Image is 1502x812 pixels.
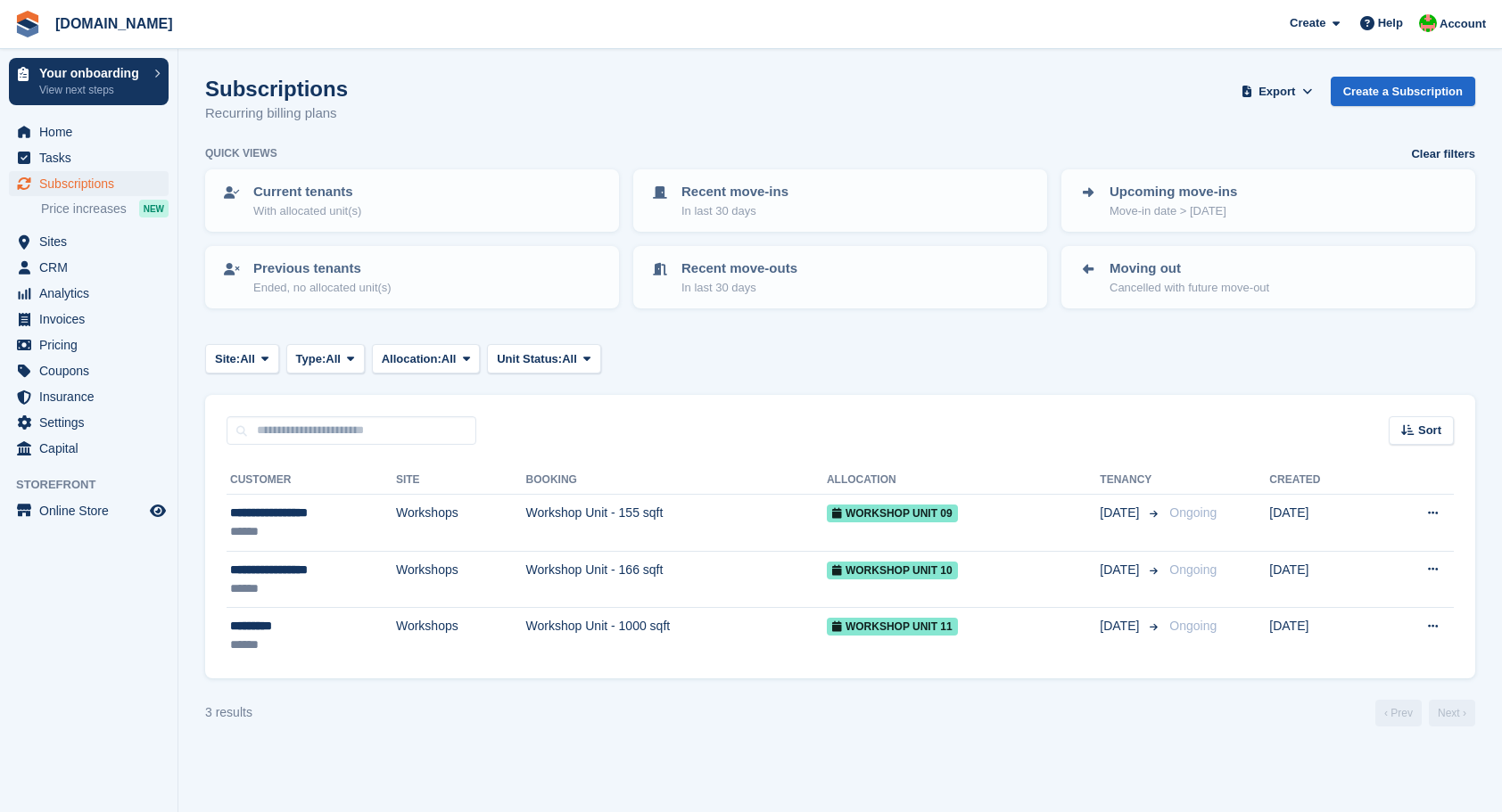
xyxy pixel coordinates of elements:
[635,171,1045,230] a: Recent move-ins In last 30 days
[1169,562,1217,577] span: Ongoing
[1269,466,1375,495] th: Created
[39,358,146,383] span: Coupons
[1063,171,1473,230] a: Upcoming move-ins Move-in date > [DATE]
[9,358,169,383] a: menu
[1269,551,1375,608] td: [DATE]
[487,344,600,373] button: Unit Status: All
[1375,700,1422,726] a: Previous
[526,495,827,552] td: Workshop Unit - 155 sqft
[497,350,562,368] span: Unit Status:
[205,103,348,124] p: Recurring billing plans
[827,618,958,636] span: Workshop Unit 11
[526,466,827,495] th: Booking
[1269,608,1375,664] td: [DATE]
[9,436,169,461] a: menu
[253,258,392,279] p: Previous tenants
[526,551,827,608] td: Workshop Unit - 166 sqft
[39,281,146,306] span: Analytics
[9,229,169,254] a: menu
[39,436,146,461] span: Capital
[1110,279,1269,297] p: Cancelled with future move-out
[1419,14,1437,32] img: Ian Dunnaker
[253,202,361,220] p: With allocated unit(s)
[681,202,788,220] p: In last 30 days
[205,703,252,722] div: 3 results
[207,248,617,307] a: Previous tenants Ended, no allocated unit(s)
[9,384,169,409] a: menu
[39,410,146,435] span: Settings
[16,476,177,494] span: Storefront
[1269,495,1375,552] td: [DATE]
[1411,145,1475,163] a: Clear filters
[681,182,788,202] p: Recent move-ins
[1429,700,1475,726] a: Next
[1110,202,1237,220] p: Move-in date > [DATE]
[39,384,146,409] span: Insurance
[681,279,797,297] p: In last 30 days
[9,145,169,170] a: menu
[296,350,326,368] span: Type:
[1100,561,1143,579] span: [DATE]
[635,248,1045,307] a: Recent move-outs In last 30 days
[41,199,169,218] a: Price increases NEW
[9,255,169,280] a: menu
[1100,617,1143,636] span: [DATE]
[286,344,365,373] button: Type: All
[205,145,277,161] h6: Quick views
[1063,248,1473,307] a: Moving out Cancelled with future move-out
[9,281,169,306] a: menu
[9,307,169,332] a: menu
[9,332,169,357] a: menu
[9,410,169,435] a: menu
[39,67,145,79] p: Your onboarding
[1418,422,1441,439] span: Sort
[396,608,526,664] td: Workshops
[827,562,958,579] span: Workshop Unit 10
[205,344,279,373] button: Site: All
[39,145,146,170] span: Tasks
[1372,700,1479,726] nav: Page
[1440,15,1486,33] span: Account
[396,551,526,608] td: Workshops
[1290,14,1325,32] span: Create
[39,82,145,98] p: View next steps
[39,332,146,357] span: Pricing
[9,171,169,196] a: menu
[39,498,146,523] span: Online Store
[1100,504,1143,522] span: [DATE]
[39,171,146,196] span: Subscriptions
[396,466,526,495] th: Site
[326,350,341,368] span: All
[240,350,255,368] span: All
[1259,83,1295,101] span: Export
[442,350,457,368] span: All
[526,608,827,664] td: Workshop Unit - 1000 sqft
[372,344,481,373] button: Allocation: All
[139,200,169,217] div: NEW
[1238,77,1316,106] button: Export
[9,58,169,105] a: Your onboarding View next steps
[207,171,617,230] a: Current tenants With allocated unit(s)
[253,279,392,297] p: Ended, no allocated unit(s)
[681,258,797,279] p: Recent move-outs
[48,9,180,38] a: [DOMAIN_NAME]
[215,350,240,368] span: Site:
[1169,505,1217,520] span: Ongoing
[253,182,361,202] p: Current tenants
[1331,77,1475,106] a: Create a Subscription
[1110,258,1269,279] p: Moving out
[227,466,396,495] th: Customer
[827,504,958,522] span: Workshop Unit 09
[382,350,442,368] span: Allocation:
[1100,466,1162,495] th: Tenancy
[396,495,526,552] td: Workshops
[9,119,169,144] a: menu
[1110,182,1237,202] p: Upcoming move-ins
[39,255,146,280] span: CRM
[39,229,146,254] span: Sites
[9,498,169,523] a: menu
[1169,619,1217,633] span: Ongoing
[147,500,169,521] a: Preview store
[205,77,348,101] h1: Subscriptions
[562,350,577,368] span: All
